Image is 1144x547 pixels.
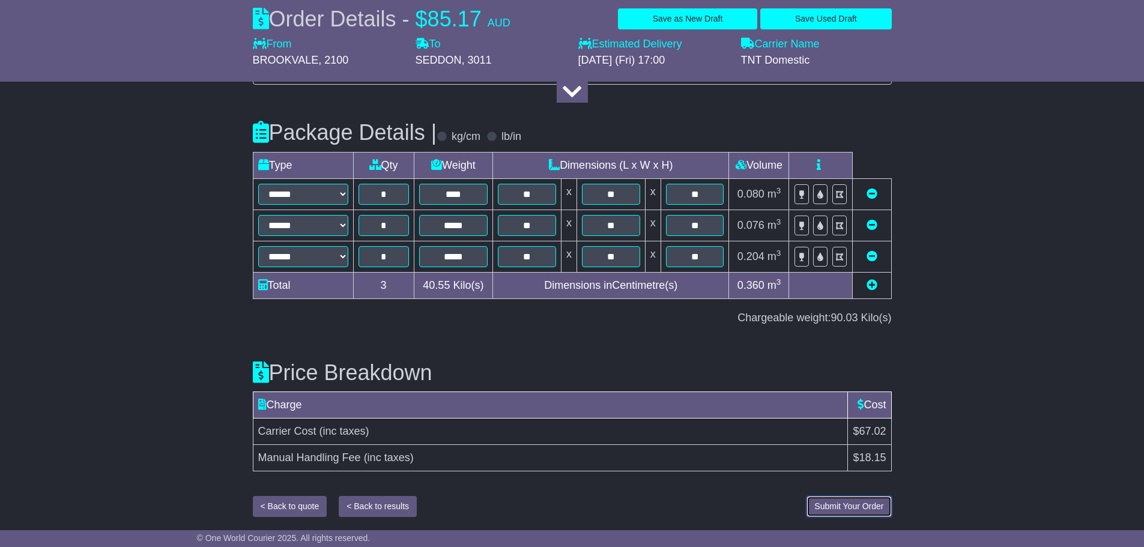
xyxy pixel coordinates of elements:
[258,425,316,437] span: Carrier Cost
[319,425,369,437] span: (inc taxes)
[767,188,781,200] span: m
[488,17,510,29] span: AUD
[414,272,493,298] td: Kilo(s)
[760,8,891,29] button: Save Used Draft
[353,272,414,298] td: 3
[867,250,877,262] a: Remove this item
[197,533,371,543] span: © One World Courier 2025. All rights reserved.
[645,210,661,241] td: x
[452,130,480,144] label: kg/cm
[416,38,441,51] label: To
[318,54,348,66] span: , 2100
[578,38,729,51] label: Estimated Delivery
[645,241,661,272] td: x
[831,312,858,324] span: 90.03
[848,392,891,419] td: Cost
[741,38,820,51] label: Carrier Name
[867,279,877,291] a: Add new item
[501,130,521,144] label: lb/in
[353,152,414,178] td: Qty
[737,279,764,291] span: 0.360
[253,312,892,325] div: Chargeable weight: Kilo(s)
[561,241,577,272] td: x
[645,178,661,210] td: x
[253,38,292,51] label: From
[364,452,414,464] span: (inc taxes)
[253,121,437,145] h3: Package Details |
[776,217,781,226] sup: 3
[561,210,577,241] td: x
[807,496,891,517] button: Submit Your Order
[737,188,764,200] span: 0.080
[416,7,428,31] span: $
[853,425,886,437] span: $67.02
[618,8,757,29] button: Save as New Draft
[339,496,417,517] button: < Back to results
[414,152,493,178] td: Weight
[776,249,781,258] sup: 3
[767,279,781,291] span: m
[416,54,462,66] span: SEDDON
[741,54,892,67] div: TNT Domestic
[867,219,877,231] a: Remove this item
[578,54,729,67] div: [DATE] (Fri) 17:00
[253,152,353,178] td: Type
[253,392,848,419] td: Charge
[493,152,729,178] td: Dimensions (L x W x H)
[253,6,510,32] div: Order Details -
[776,277,781,286] sup: 3
[737,250,764,262] span: 0.204
[423,279,450,291] span: 40.55
[767,250,781,262] span: m
[853,452,886,464] span: $18.15
[867,188,877,200] a: Remove this item
[767,219,781,231] span: m
[814,501,883,511] span: Submit Your Order
[462,54,492,66] span: , 3011
[253,496,327,517] button: < Back to quote
[776,186,781,195] sup: 3
[253,54,319,66] span: BROOKVALE
[737,219,764,231] span: 0.076
[253,272,353,298] td: Total
[493,272,729,298] td: Dimensions in Centimetre(s)
[428,7,482,31] span: 85.17
[561,178,577,210] td: x
[729,152,789,178] td: Volume
[258,452,361,464] span: Manual Handling Fee
[253,361,892,385] h3: Price Breakdown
